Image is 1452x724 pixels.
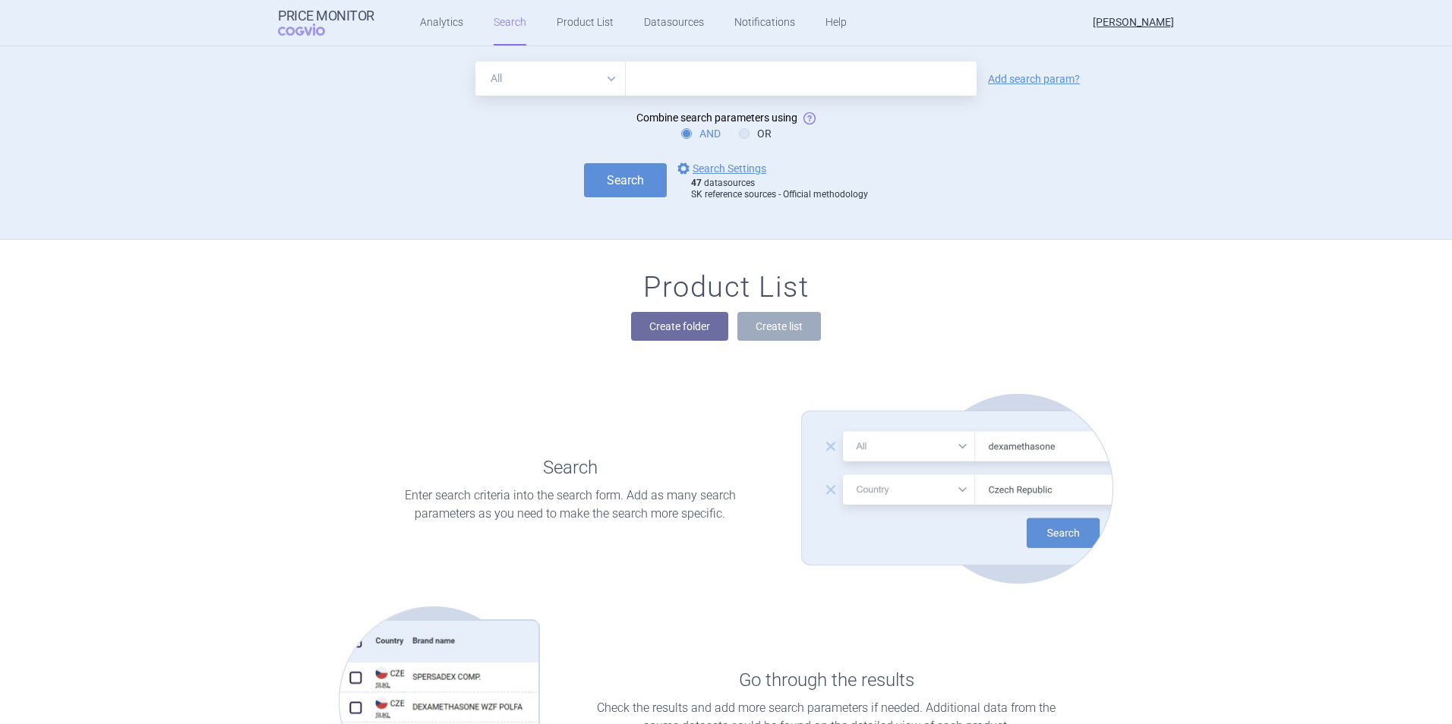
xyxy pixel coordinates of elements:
label: AND [681,126,721,141]
a: Add search param? [988,74,1080,84]
span: COGVIO [278,24,346,36]
a: Search Settings [674,159,766,178]
a: Price MonitorCOGVIO [278,8,374,37]
p: Enter search criteria into the search form. Add as many search parameters as you need to make the... [384,486,756,523]
h1: Search [543,457,598,479]
strong: Price Monitor [278,8,374,24]
h1: Go through the results [739,669,914,691]
button: Create list [737,312,821,341]
h1: Product List [643,270,809,305]
button: Search [584,163,667,197]
div: datasources SK reference sources - Official methodology [691,178,868,201]
label: OR [739,126,772,141]
span: Combine search parameters using [636,112,797,124]
button: Create folder [631,312,728,341]
strong: 47 [691,178,702,188]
